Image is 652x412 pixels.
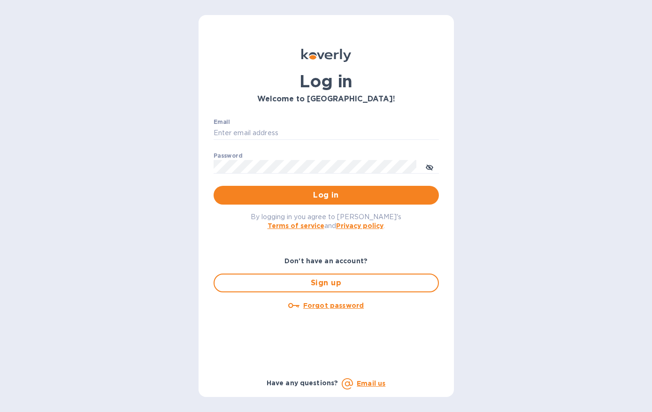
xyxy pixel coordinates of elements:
a: Terms of service [268,222,324,229]
input: Enter email address [214,126,439,140]
span: By logging in you agree to [PERSON_NAME]'s and . [251,213,401,229]
a: Email us [357,380,385,387]
button: Sign up [214,274,439,292]
button: Log in [214,186,439,205]
h3: Welcome to [GEOGRAPHIC_DATA]! [214,95,439,104]
b: Don't have an account? [284,257,368,265]
h1: Log in [214,71,439,91]
span: Sign up [222,277,430,289]
a: Privacy policy [336,222,384,229]
b: Have any questions? [267,379,338,387]
label: Password [214,153,242,159]
u: Forgot password [303,302,364,309]
span: Log in [221,190,431,201]
img: Koverly [301,49,351,62]
label: Email [214,119,230,125]
button: toggle password visibility [420,157,439,176]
